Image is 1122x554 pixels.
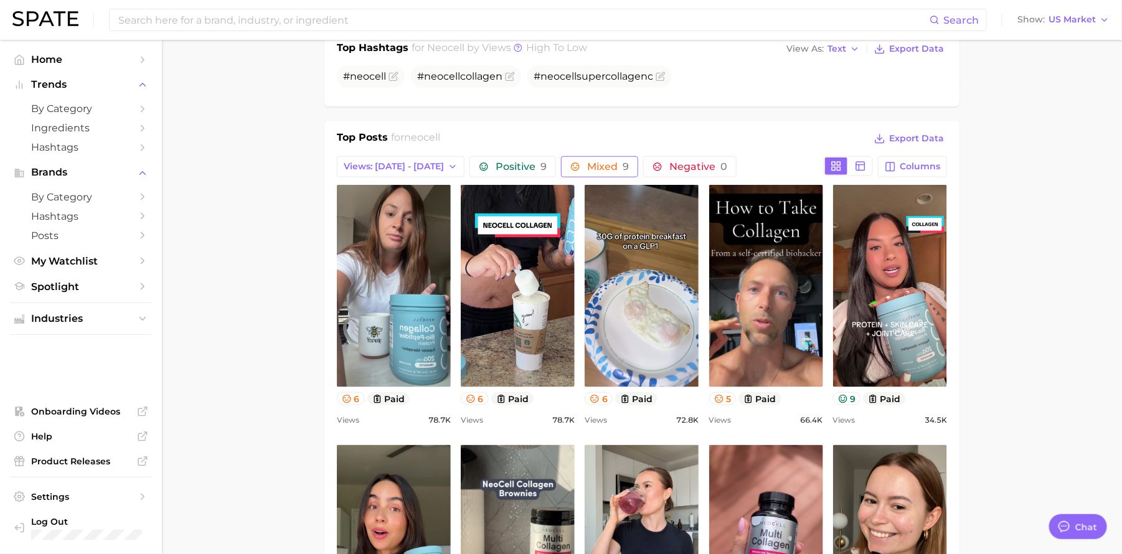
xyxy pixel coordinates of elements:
h2: for by Views [412,40,588,58]
a: Settings [10,487,152,506]
span: Views [833,413,856,428]
button: Industries [10,309,152,328]
span: 66.4k [801,413,823,428]
button: ShowUS Market [1014,12,1113,28]
span: Ingredients [31,122,131,134]
a: Hashtags [10,138,152,157]
a: Log out. Currently logged in with e-mail danielle@spate.nyc. [10,512,152,545]
span: Show [1017,16,1045,23]
span: Mixed [587,162,629,172]
span: Negative [669,162,727,172]
span: Views [585,413,607,428]
span: Settings [31,491,131,502]
span: 78.7k [428,413,451,428]
span: 0 [720,161,727,172]
button: paid [615,392,658,405]
span: 72.8k [677,413,699,428]
button: Export Data [871,130,947,148]
a: Spotlight [10,277,152,296]
span: neocell [350,70,386,82]
img: SPATE [12,11,78,26]
span: Views: [DATE] - [DATE] [344,161,444,172]
h1: Top Posts [337,130,388,149]
button: View AsText [783,41,863,57]
button: Flag as miscategorized or irrelevant [656,72,666,82]
h1: Top Hashtags [337,40,408,58]
button: paid [738,392,781,405]
span: neocell [540,70,577,82]
span: Posts [31,230,131,242]
button: Brands [10,163,152,182]
span: Views [461,413,483,428]
button: Export Data [871,40,947,58]
a: Onboarding Videos [10,402,152,421]
button: Trends [10,75,152,94]
input: Search here for a brand, industry, or ingredient [117,9,930,31]
span: Export Data [889,44,944,54]
a: Help [10,427,152,446]
a: My Watchlist [10,251,152,271]
button: Views: [DATE] - [DATE] [337,156,464,177]
span: Home [31,54,131,65]
span: Views [337,413,359,428]
a: Product Releases [10,452,152,471]
span: View As [786,45,824,52]
button: 6 [461,392,489,405]
a: Hashtags [10,207,152,226]
a: Posts [10,226,152,245]
button: paid [367,392,410,405]
a: Home [10,50,152,69]
h2: for [392,130,441,149]
span: neocell [405,131,441,143]
span: Log Out [31,516,142,527]
a: by Category [10,187,152,207]
span: high to low [527,42,588,54]
span: 34.5k [925,413,947,428]
span: Search [943,14,979,26]
button: paid [491,392,534,405]
span: My Watchlist [31,255,131,267]
span: # supercollagenc [534,70,653,82]
span: Onboarding Videos [31,406,131,417]
span: # [343,70,386,82]
span: Positive [496,162,547,172]
span: Hashtags [31,141,131,153]
span: neocell [428,42,465,54]
span: 9 [623,161,629,172]
a: by Category [10,99,152,118]
button: Flag as miscategorized or irrelevant [505,72,515,82]
span: # collagen [417,70,502,82]
a: Ingredients [10,118,152,138]
span: neocell [424,70,460,82]
span: Spotlight [31,281,131,293]
span: Columns [900,161,940,172]
span: Product Releases [31,456,131,467]
span: Brands [31,167,131,178]
span: Hashtags [31,210,131,222]
span: US Market [1049,16,1096,23]
span: Text [827,45,846,52]
span: Export Data [889,133,944,144]
span: Trends [31,79,131,90]
button: 6 [337,392,365,405]
button: Flag as miscategorized or irrelevant [389,72,398,82]
button: 5 [709,392,737,405]
span: 78.7k [552,413,575,428]
button: 6 [585,392,613,405]
span: Views [709,413,732,428]
button: paid [863,392,906,405]
span: Industries [31,313,131,324]
span: by Category [31,103,131,115]
span: by Category [31,191,131,203]
span: 9 [540,161,547,172]
span: Help [31,431,131,442]
button: 9 [833,392,861,405]
button: Columns [878,156,947,177]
